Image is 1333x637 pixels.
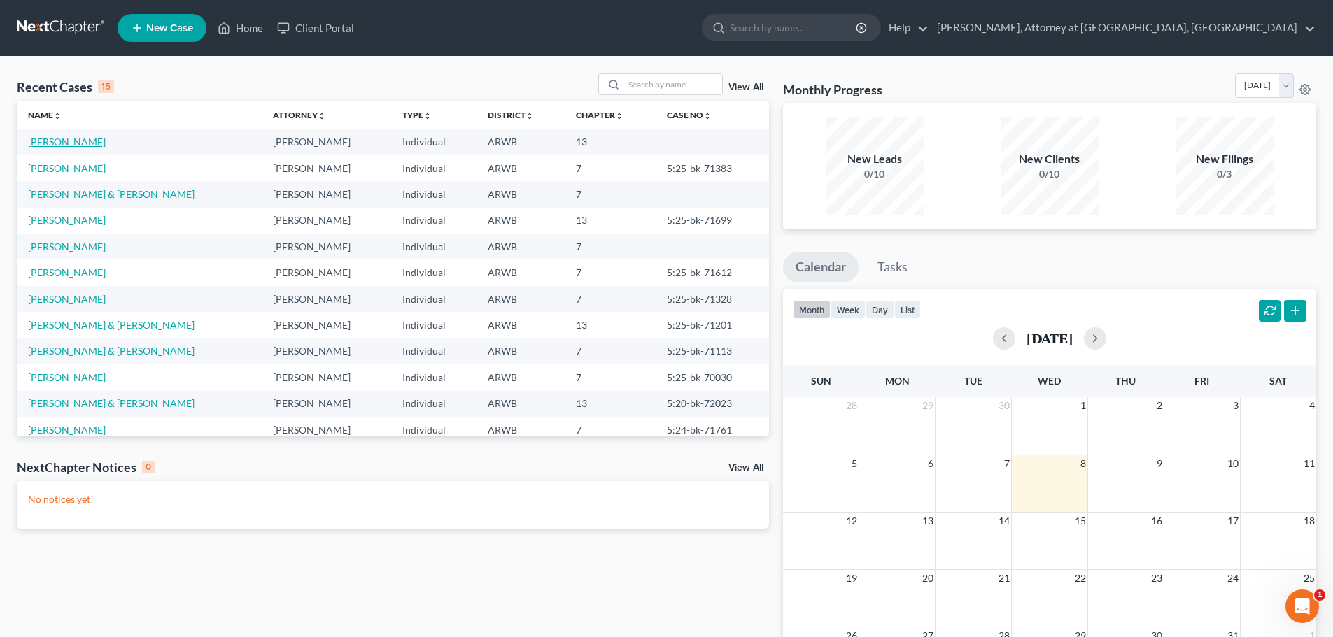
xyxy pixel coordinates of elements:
a: View All [728,83,763,92]
td: Individual [391,417,477,443]
input: Search by name... [730,15,858,41]
td: [PERSON_NAME] [262,181,391,207]
td: 7 [565,259,656,285]
span: 30 [997,397,1011,414]
p: No notices yet! [28,492,758,506]
span: 7 [1003,455,1011,472]
div: 0/10 [1001,167,1099,181]
span: 12 [845,513,859,529]
span: 11 [1302,455,1316,472]
i: unfold_more [703,112,712,120]
td: [PERSON_NAME] [262,286,391,312]
span: 13 [921,513,935,529]
a: [PERSON_NAME] [28,424,106,436]
td: 7 [565,286,656,312]
a: [PERSON_NAME] [28,293,106,305]
a: Nameunfold_more [28,110,62,120]
span: 1 [1079,397,1087,414]
td: Individual [391,338,477,364]
iframe: Intercom live chat [1285,589,1319,623]
span: Tue [964,375,982,387]
span: 28 [845,397,859,414]
td: Individual [391,155,477,181]
a: [PERSON_NAME] [28,162,106,174]
a: Districtunfold_more [488,110,534,120]
td: 5:20-bk-72023 [656,391,769,417]
td: ARWB [477,364,565,390]
a: Help [882,15,929,41]
td: [PERSON_NAME] [262,129,391,155]
td: 5:25-bk-71113 [656,338,769,364]
span: 4 [1308,397,1316,414]
td: 13 [565,391,656,417]
span: 20 [921,570,935,587]
span: 25 [1302,570,1316,587]
i: unfold_more [318,112,326,120]
a: [PERSON_NAME] & [PERSON_NAME] [28,319,195,331]
button: list [894,300,921,319]
td: 5:25-bk-71383 [656,155,769,181]
td: Individual [391,181,477,207]
a: Home [211,15,270,41]
span: 3 [1232,397,1240,414]
button: week [831,300,866,319]
span: 22 [1073,570,1087,587]
span: Fri [1194,375,1209,387]
span: 21 [997,570,1011,587]
td: ARWB [477,259,565,285]
td: [PERSON_NAME] [262,417,391,443]
span: 5 [850,455,859,472]
span: Mon [885,375,910,387]
div: NextChapter Notices [17,459,155,475]
td: ARWB [477,286,565,312]
td: ARWB [477,312,565,338]
span: 6 [926,455,935,472]
td: ARWB [477,181,565,207]
td: Individual [391,234,477,259]
span: 2 [1155,397,1164,414]
td: 5:25-bk-71612 [656,259,769,285]
a: [PERSON_NAME] & [PERSON_NAME] [28,188,195,200]
i: unfold_more [53,112,62,120]
td: [PERSON_NAME] [262,364,391,390]
td: 5:25-bk-71699 [656,208,769,234]
span: 17 [1226,513,1240,529]
button: day [866,300,894,319]
td: Individual [391,312,477,338]
a: Case Nounfold_more [667,110,712,120]
a: [PERSON_NAME] [28,136,106,148]
td: Individual [391,208,477,234]
td: 7 [565,364,656,390]
a: Tasks [865,252,920,282]
td: 5:25-bk-70030 [656,364,769,390]
td: 13 [565,129,656,155]
div: 0/10 [826,167,924,181]
a: Typeunfold_more [402,110,432,120]
a: [PERSON_NAME] & [PERSON_NAME] [28,397,195,409]
button: month [793,300,831,319]
span: 29 [921,397,935,414]
span: 14 [997,513,1011,529]
a: [PERSON_NAME], Attorney at [GEOGRAPHIC_DATA], [GEOGRAPHIC_DATA] [930,15,1316,41]
td: Individual [391,286,477,312]
i: unfold_more [423,112,432,120]
a: [PERSON_NAME] & [PERSON_NAME] [28,345,195,357]
td: ARWB [477,129,565,155]
a: [PERSON_NAME] [28,214,106,226]
h3: Monthly Progress [783,81,882,98]
td: Individual [391,391,477,417]
a: Client Portal [270,15,361,41]
td: [PERSON_NAME] [262,338,391,364]
i: unfold_more [615,112,623,120]
td: ARWB [477,234,565,259]
td: [PERSON_NAME] [262,259,391,285]
div: 0/3 [1176,167,1274,181]
a: Calendar [783,252,859,282]
td: 7 [565,234,656,259]
span: 1 [1314,589,1325,601]
span: New Case [146,23,193,34]
td: ARWB [477,338,565,364]
td: 7 [565,417,656,443]
span: 9 [1155,455,1164,472]
td: [PERSON_NAME] [262,155,391,181]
